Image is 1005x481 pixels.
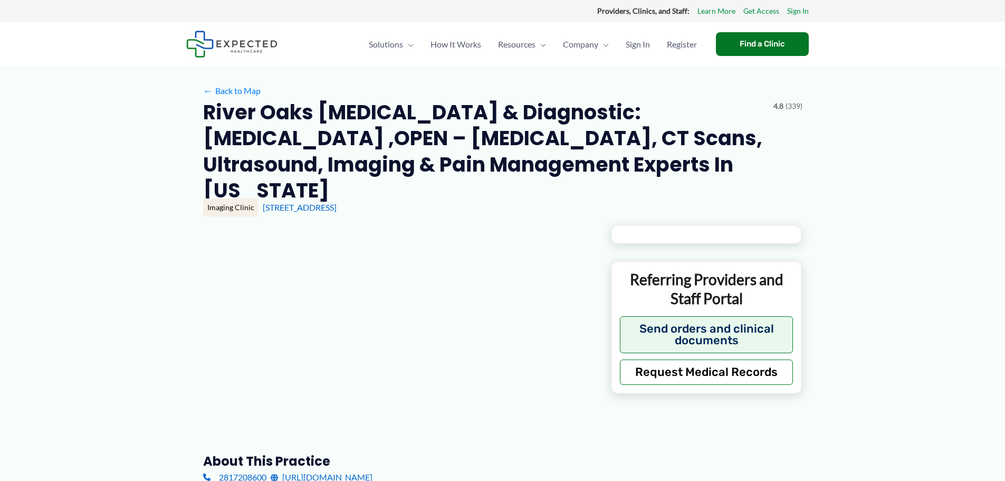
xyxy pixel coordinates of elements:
a: CompanyMenu Toggle [554,26,617,63]
nav: Primary Site Navigation [360,26,705,63]
a: Learn More [697,4,735,18]
a: SolutionsMenu Toggle [360,26,422,63]
span: How It Works [430,26,481,63]
img: Expected Healthcare Logo - side, dark font, small [186,31,277,58]
div: Imaging Clinic [203,199,259,216]
span: Sign In [626,26,650,63]
span: 4.8 [773,99,783,113]
span: Resources [498,26,535,63]
span: Menu Toggle [535,26,546,63]
a: Sign In [787,4,809,18]
span: Menu Toggle [598,26,609,63]
span: (339) [786,99,802,113]
button: Send orders and clinical documents [620,316,793,353]
a: Sign In [617,26,658,63]
a: Get Access [743,4,779,18]
a: [STREET_ADDRESS] [263,202,337,212]
h3: About this practice [203,453,594,469]
strong: Providers, Clinics, and Staff: [597,6,690,15]
span: Register [667,26,697,63]
a: Find a Clinic [716,32,809,56]
span: Solutions [369,26,403,63]
a: ←Back to Map [203,83,261,99]
button: Request Medical Records [620,360,793,385]
h2: River Oaks [MEDICAL_DATA] & Diagnostic: [MEDICAL_DATA] ,OPEN – [MEDICAL_DATA], CT Scans, Ultrasou... [203,99,765,204]
a: ResourcesMenu Toggle [490,26,554,63]
a: How It Works [422,26,490,63]
a: Register [658,26,705,63]
span: Menu Toggle [403,26,414,63]
span: Company [563,26,598,63]
span: ← [203,86,213,96]
p: Referring Providers and Staff Portal [620,270,793,308]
